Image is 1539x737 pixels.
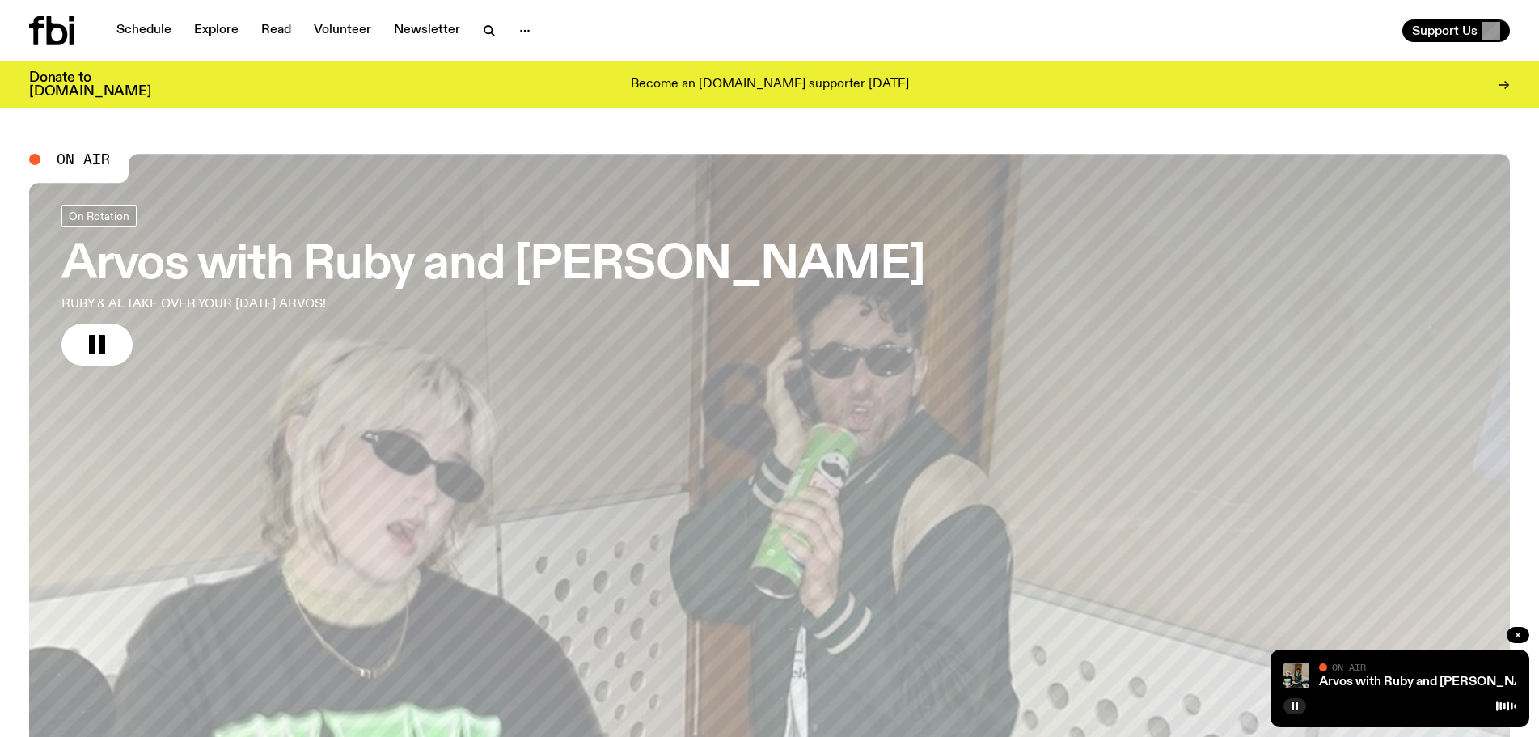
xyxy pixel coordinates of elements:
[1283,663,1309,688] img: Ruby wears a Collarbones t shirt and pretends to play the DJ decks, Al sings into a pringles can....
[107,19,181,42] a: Schedule
[1412,23,1478,38] span: Support Us
[61,205,925,366] a: Arvos with Ruby and [PERSON_NAME]RUBY & AL TAKE OVER YOUR [DATE] ARVOS!
[252,19,301,42] a: Read
[384,19,470,42] a: Newsletter
[69,210,129,222] span: On Rotation
[61,205,137,227] a: On Rotation
[61,243,925,288] h3: Arvos with Ruby and [PERSON_NAME]
[57,152,110,167] span: On Air
[631,78,909,92] p: Become an [DOMAIN_NAME] supporter [DATE]
[184,19,248,42] a: Explore
[61,294,476,314] p: RUBY & AL TAKE OVER YOUR [DATE] ARVOS!
[1402,19,1510,42] button: Support Us
[29,71,151,99] h3: Donate to [DOMAIN_NAME]
[1332,662,1366,672] span: On Air
[304,19,381,42] a: Volunteer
